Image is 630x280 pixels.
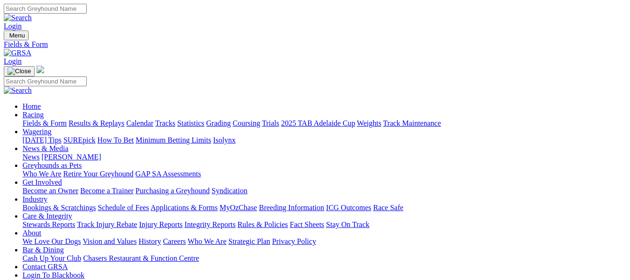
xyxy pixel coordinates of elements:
div: Get Involved [23,187,626,195]
a: Racing [23,111,44,119]
a: Privacy Policy [272,237,316,245]
button: Toggle navigation [4,30,29,40]
a: Care & Integrity [23,212,72,220]
a: Trials [262,119,279,127]
img: GRSA [4,49,31,57]
a: Stewards Reports [23,220,75,228]
a: ICG Outcomes [326,204,371,212]
a: Login [4,57,22,65]
a: We Love Our Dogs [23,237,81,245]
img: Search [4,14,32,22]
a: History [138,237,161,245]
div: Bar & Dining [23,254,626,263]
a: Results & Replays [68,119,124,127]
a: Careers [163,237,186,245]
div: Wagering [23,136,626,144]
a: Vision and Values [83,237,137,245]
a: Stay On Track [326,220,369,228]
a: Track Maintenance [383,119,441,127]
a: Purchasing a Greyhound [136,187,210,195]
a: Calendar [126,119,153,127]
a: Chasers Restaurant & Function Centre [83,254,199,262]
input: Search [4,4,87,14]
a: Track Injury Rebate [77,220,137,228]
a: Injury Reports [139,220,182,228]
a: MyOzChase [220,204,257,212]
a: How To Bet [98,136,134,144]
a: Schedule of Fees [98,204,149,212]
span: Menu [9,32,25,39]
a: Fields & Form [4,40,626,49]
a: [DATE] Tips [23,136,61,144]
a: [PERSON_NAME] [41,153,101,161]
a: Bookings & Scratchings [23,204,96,212]
a: Integrity Reports [184,220,235,228]
a: Bar & Dining [23,246,64,254]
a: Cash Up Your Club [23,254,81,262]
a: News & Media [23,144,68,152]
a: Fact Sheets [290,220,324,228]
a: Isolynx [213,136,235,144]
a: Tracks [155,119,175,127]
img: logo-grsa-white.png [37,66,44,73]
button: Toggle navigation [4,66,35,76]
div: Greyhounds as Pets [23,170,626,178]
a: Coursing [233,119,260,127]
img: Close [8,68,31,75]
a: Industry [23,195,47,203]
img: Search [4,86,32,95]
a: Syndication [212,187,247,195]
div: Industry [23,204,626,212]
a: Rules & Policies [237,220,288,228]
a: Who We Are [23,170,61,178]
a: Strategic Plan [228,237,270,245]
a: Become a Trainer [80,187,134,195]
a: Minimum Betting Limits [136,136,211,144]
a: Home [23,102,41,110]
a: About [23,229,41,237]
a: Breeding Information [259,204,324,212]
a: Fields & Form [23,119,67,127]
a: Retire Your Greyhound [63,170,134,178]
a: Who We Are [188,237,227,245]
a: SUREpick [63,136,95,144]
a: Grading [206,119,231,127]
a: 2025 TAB Adelaide Cup [281,119,355,127]
a: Greyhounds as Pets [23,161,82,169]
a: News [23,153,39,161]
a: Login [4,22,22,30]
div: Racing [23,119,626,128]
div: Care & Integrity [23,220,626,229]
a: Contact GRSA [23,263,68,271]
a: Statistics [177,119,205,127]
a: Applications & Forms [151,204,218,212]
a: Login To Blackbook [23,271,84,279]
div: News & Media [23,153,626,161]
a: Get Involved [23,178,62,186]
a: GAP SA Assessments [136,170,201,178]
a: Wagering [23,128,52,136]
input: Search [4,76,87,86]
a: Weights [357,119,381,127]
a: Become an Owner [23,187,78,195]
div: About [23,237,626,246]
a: Race Safe [373,204,403,212]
